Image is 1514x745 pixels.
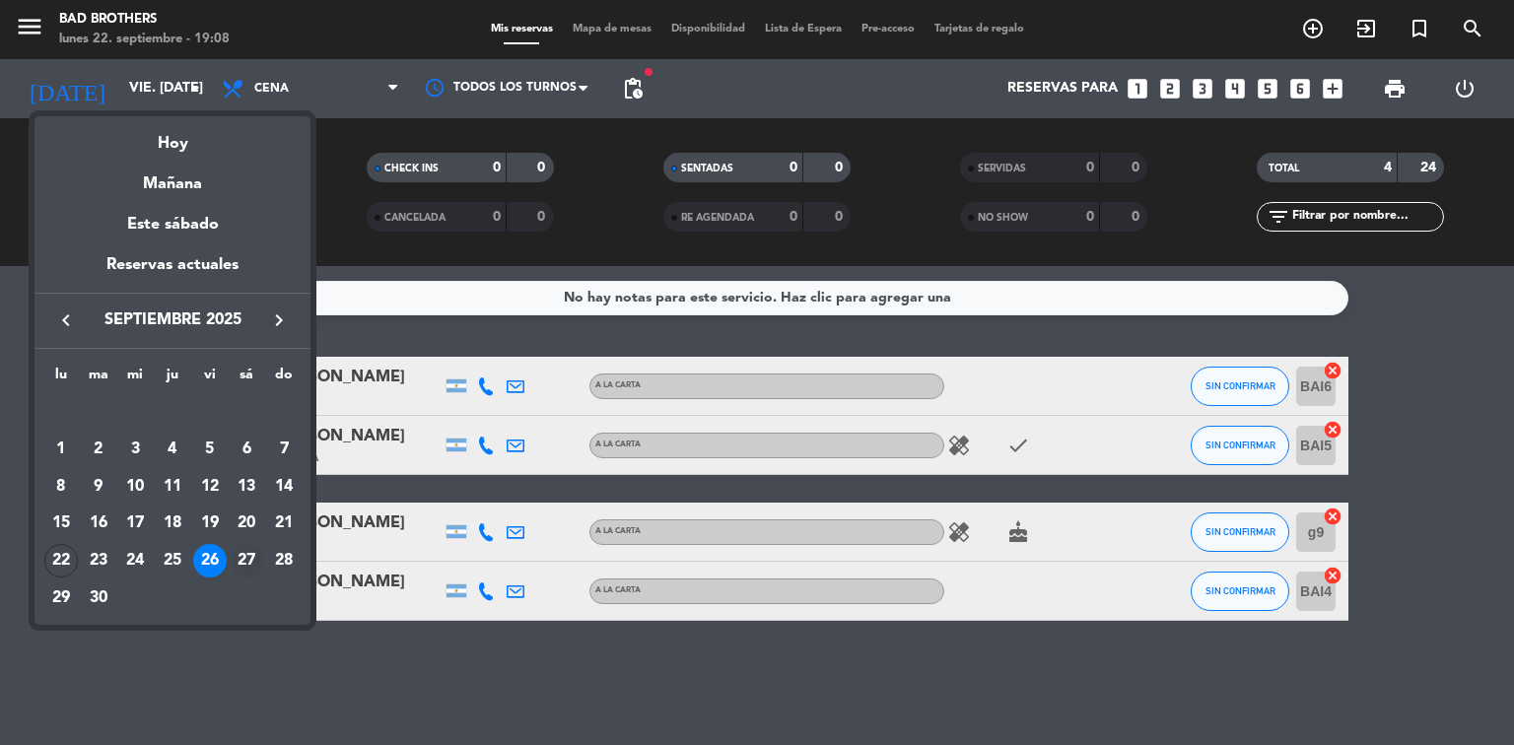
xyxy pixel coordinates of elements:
td: 8 de septiembre de 2025 [42,468,80,506]
td: 18 de septiembre de 2025 [154,505,191,542]
div: 2 [82,433,115,466]
div: Hoy [34,116,310,157]
th: martes [80,364,117,394]
td: 6 de septiembre de 2025 [229,431,266,468]
td: 23 de septiembre de 2025 [80,542,117,579]
div: 1 [44,433,78,466]
td: 5 de septiembre de 2025 [191,431,229,468]
div: 4 [156,433,189,466]
button: keyboard_arrow_right [261,307,297,333]
td: SEP. [42,393,303,431]
td: 17 de septiembre de 2025 [116,505,154,542]
th: sábado [229,364,266,394]
td: 11 de septiembre de 2025 [154,468,191,506]
td: 4 de septiembre de 2025 [154,431,191,468]
i: keyboard_arrow_left [54,308,78,332]
td: 2 de septiembre de 2025 [80,431,117,468]
div: 19 [193,507,227,540]
td: 28 de septiembre de 2025 [265,542,303,579]
div: 29 [44,581,78,615]
div: 8 [44,470,78,504]
td: 1 de septiembre de 2025 [42,431,80,468]
td: 29 de septiembre de 2025 [42,579,80,617]
td: 14 de septiembre de 2025 [265,468,303,506]
div: Este sábado [34,197,310,252]
td: 10 de septiembre de 2025 [116,468,154,506]
div: 22 [44,544,78,577]
div: 7 [267,433,301,466]
i: keyboard_arrow_right [267,308,291,332]
div: Mañana [34,157,310,197]
div: 24 [118,544,152,577]
div: 26 [193,544,227,577]
div: 20 [230,507,263,540]
div: 23 [82,544,115,577]
button: keyboard_arrow_left [48,307,84,333]
td: 24 de septiembre de 2025 [116,542,154,579]
td: 21 de septiembre de 2025 [265,505,303,542]
td: 3 de septiembre de 2025 [116,431,154,468]
td: 15 de septiembre de 2025 [42,505,80,542]
div: 13 [230,470,263,504]
div: 14 [267,470,301,504]
div: 5 [193,433,227,466]
div: 16 [82,507,115,540]
th: lunes [42,364,80,394]
th: jueves [154,364,191,394]
div: 27 [230,544,263,577]
td: 9 de septiembre de 2025 [80,468,117,506]
div: Reservas actuales [34,252,310,293]
td: 25 de septiembre de 2025 [154,542,191,579]
div: 17 [118,507,152,540]
td: 16 de septiembre de 2025 [80,505,117,542]
div: 30 [82,581,115,615]
div: 10 [118,470,152,504]
span: septiembre 2025 [84,307,261,333]
th: viernes [191,364,229,394]
div: 28 [267,544,301,577]
div: 3 [118,433,152,466]
td: 20 de septiembre de 2025 [229,505,266,542]
div: 25 [156,544,189,577]
div: 15 [44,507,78,540]
td: 13 de septiembre de 2025 [229,468,266,506]
div: 21 [267,507,301,540]
div: 11 [156,470,189,504]
td: 19 de septiembre de 2025 [191,505,229,542]
td: 12 de septiembre de 2025 [191,468,229,506]
div: 18 [156,507,189,540]
td: 7 de septiembre de 2025 [265,431,303,468]
td: 26 de septiembre de 2025 [191,542,229,579]
div: 9 [82,470,115,504]
div: 12 [193,470,227,504]
td: 22 de septiembre de 2025 [42,542,80,579]
div: 6 [230,433,263,466]
td: 27 de septiembre de 2025 [229,542,266,579]
th: domingo [265,364,303,394]
th: miércoles [116,364,154,394]
td: 30 de septiembre de 2025 [80,579,117,617]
